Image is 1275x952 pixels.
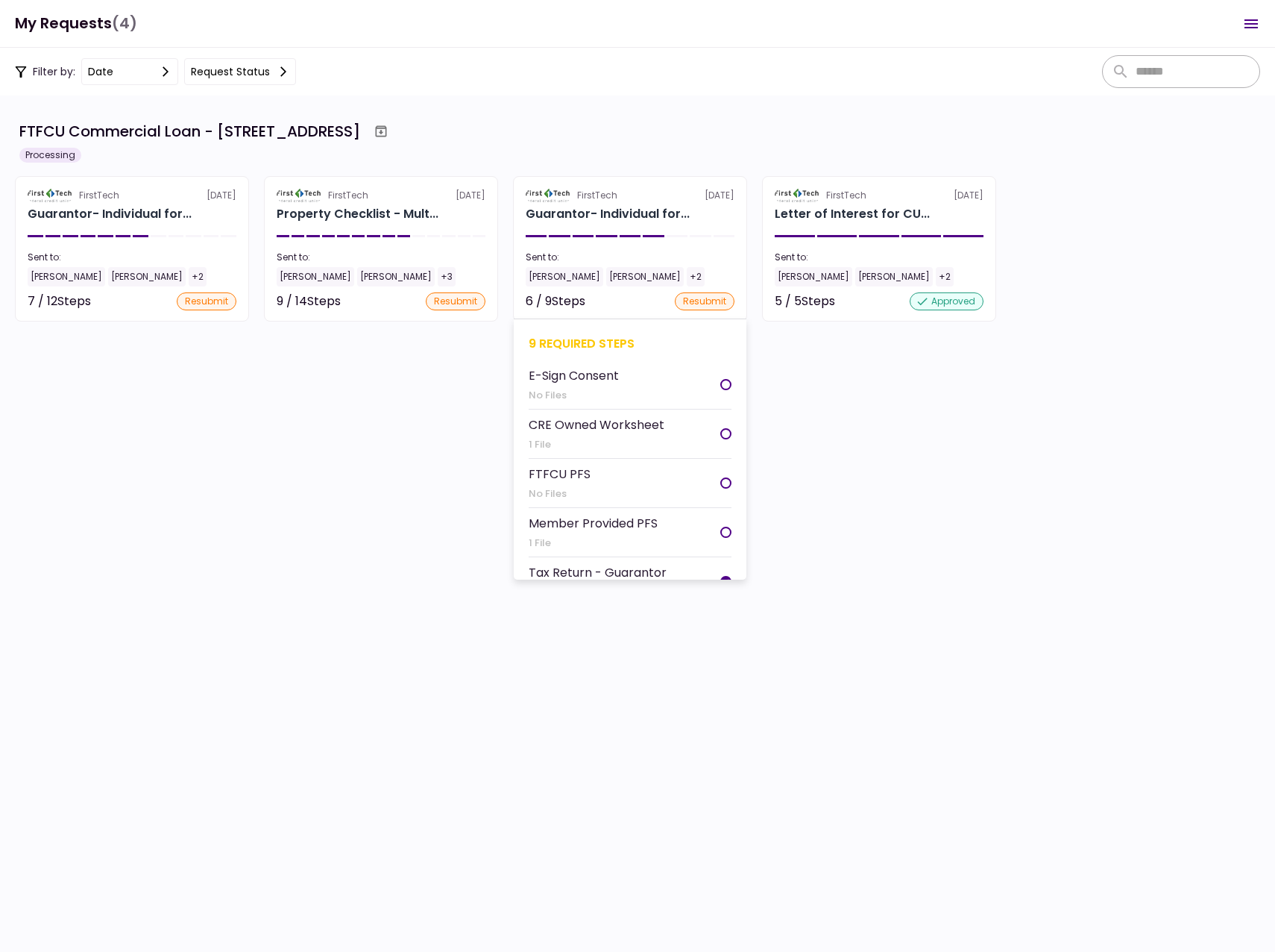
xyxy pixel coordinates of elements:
div: +2 [189,267,207,286]
img: Partner logo [28,189,73,202]
img: Partner logo [277,189,322,202]
div: No Files [529,388,619,403]
div: FTFCU Commercial Loan - [STREET_ADDRESS] [19,120,360,143]
div: +2 [936,267,954,286]
div: 9 required steps [529,334,731,353]
div: Sent to: [775,251,983,264]
div: Property Checklist - Multi-Family for CULLUM & KELLEY PROPERTY HOLDINGS, LLC 513 E Caney Street [277,205,438,223]
div: Guarantor- Individual for CULLUM & KELLEY PROPERTY HOLDINGS, LLC Reginald Kelley [28,205,192,223]
div: Sent to: [277,251,485,264]
div: [PERSON_NAME] [606,267,684,286]
div: 6 / 9 Steps [526,292,585,310]
div: Sent to: [526,251,734,264]
div: 1 File [529,437,664,452]
div: approved [910,292,983,310]
div: Sent to: [28,251,236,264]
div: 5 / 5 Steps [775,292,835,310]
div: FTFCU PFS [529,465,591,483]
div: resubmit [177,292,236,310]
div: [PERSON_NAME] [855,267,933,286]
div: resubmit [426,292,485,310]
button: Archive workflow [368,118,394,145]
div: [PERSON_NAME] [526,267,603,286]
h1: My Requests [15,8,137,39]
div: FirstTech [79,189,119,202]
div: [PERSON_NAME] [357,267,435,286]
div: Filter by: [15,58,296,85]
div: FirstTech [328,189,368,202]
button: Open menu [1233,6,1269,42]
div: FirstTech [577,189,617,202]
div: [PERSON_NAME] [277,267,354,286]
div: 1 File [529,536,658,551]
div: Processing [19,148,81,163]
span: (4) [112,8,137,39]
div: Letter of Interest for CULLUM & KELLEY PROPERTY HOLDINGS, LLC 513 E Caney Street Wharton TX [775,205,930,223]
div: Member Provided PFS [529,514,658,533]
div: Tax Return - Guarantor [529,563,667,582]
div: 9 / 14 Steps [277,292,341,310]
div: [PERSON_NAME] [775,267,852,286]
button: Request status [184,58,296,85]
div: resubmit [675,292,734,310]
div: FirstTech [826,189,866,202]
div: [DATE] [526,189,734,202]
div: [PERSON_NAME] [108,267,186,286]
div: 7 / 12 Steps [28,292,91,310]
div: +2 [687,267,705,286]
div: No Files [529,486,591,501]
div: E-Sign Consent [529,366,619,385]
div: CRE Owned Worksheet [529,416,664,434]
div: [PERSON_NAME] [28,267,105,286]
img: Partner logo [526,189,571,202]
img: Partner logo [775,189,820,202]
div: [DATE] [277,189,485,202]
div: +3 [438,267,456,286]
div: date [88,63,113,80]
div: [DATE] [775,189,983,202]
div: Guarantor- Individual for CULLUM & KELLEY PROPERTY HOLDINGS, LLC Keith Cullum [526,205,690,223]
div: [DATE] [28,189,236,202]
button: date [81,58,178,85]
